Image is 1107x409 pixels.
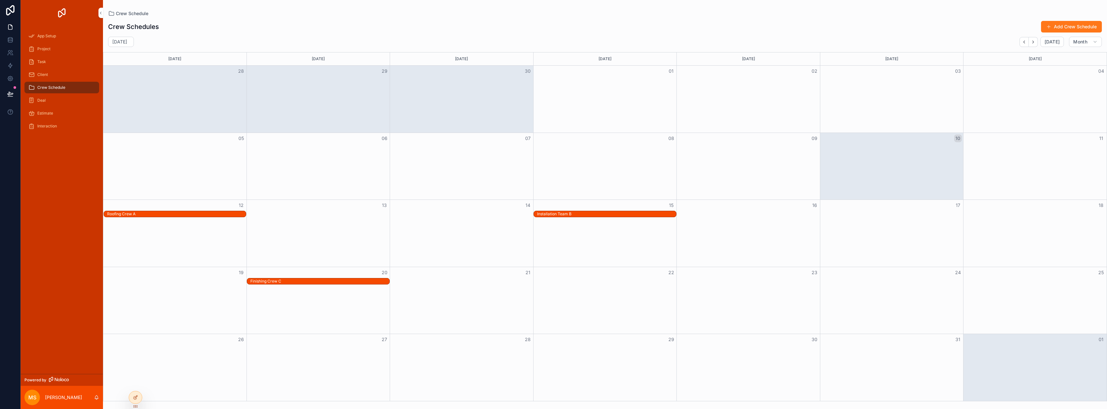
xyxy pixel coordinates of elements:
[667,336,675,343] button: 29
[108,22,159,31] h1: Crew Schedules
[1045,39,1060,45] span: [DATE]
[37,59,46,64] span: Task
[37,33,56,39] span: App Setup
[811,135,818,142] button: 09
[1097,269,1105,276] button: 25
[667,67,675,75] button: 01
[381,67,388,75] button: 29
[112,39,127,45] h2: [DATE]
[37,124,57,129] span: Interaction
[1097,135,1105,142] button: 11
[537,211,676,217] div: Installation Team B
[811,201,818,209] button: 16
[24,82,99,93] a: Crew Schedule
[1069,37,1102,47] button: Month
[237,336,245,343] button: 26
[524,201,532,209] button: 14
[954,336,962,343] button: 31
[24,30,99,42] a: App Setup
[1040,37,1064,47] button: [DATE]
[250,279,389,284] div: Finishing Crew C
[524,135,532,142] button: 07
[1041,21,1102,33] button: Add Crew Schedule
[811,67,818,75] button: 02
[678,52,819,65] div: [DATE]
[667,269,675,276] button: 22
[954,201,962,209] button: 17
[954,269,962,276] button: 24
[28,394,36,401] span: MS
[954,67,962,75] button: 03
[524,67,532,75] button: 30
[45,394,82,401] p: [PERSON_NAME]
[381,135,388,142] button: 06
[107,211,246,217] div: Roofing Crew A
[24,43,99,55] a: Project
[37,85,65,90] span: Crew Schedule
[821,52,963,65] div: [DATE]
[381,336,388,343] button: 27
[248,52,389,65] div: [DATE]
[24,377,46,383] span: Powered by
[24,95,99,106] a: Deal
[116,10,148,17] span: Crew Schedule
[1097,201,1105,209] button: 18
[21,26,103,140] div: scrollable content
[1097,67,1105,75] button: 04
[237,135,245,142] button: 05
[21,374,103,386] a: Powered by
[1073,39,1087,45] span: Month
[381,201,388,209] button: 13
[667,201,675,209] button: 15
[37,72,48,77] span: Client
[237,269,245,276] button: 19
[1019,37,1029,47] button: Back
[103,52,1107,401] div: Month View
[24,107,99,119] a: Estimate
[524,269,532,276] button: 21
[37,46,51,51] span: Project
[381,269,388,276] button: 20
[37,111,53,116] span: Estimate
[24,69,99,80] a: Client
[524,336,532,343] button: 28
[37,98,46,103] span: Deal
[391,52,532,65] div: [DATE]
[57,8,67,18] img: App logo
[237,201,245,209] button: 12
[1097,336,1105,343] button: 01
[24,120,99,132] a: Interaction
[535,52,676,65] div: [DATE]
[108,10,148,17] a: Crew Schedule
[667,135,675,142] button: 08
[811,336,818,343] button: 30
[1029,37,1038,47] button: Next
[24,56,99,68] a: Task
[104,52,246,65] div: [DATE]
[237,67,245,75] button: 28
[954,135,962,142] button: 10
[964,52,1106,65] div: [DATE]
[250,278,389,284] div: Finishing Crew C
[811,269,818,276] button: 23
